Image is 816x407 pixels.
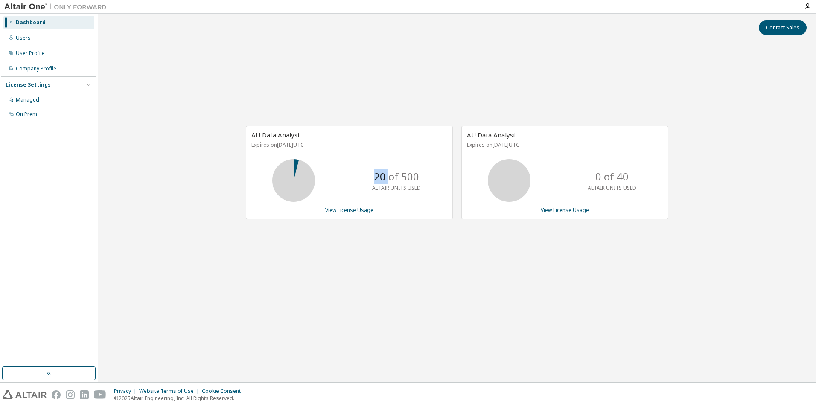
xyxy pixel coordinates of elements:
[541,206,589,214] a: View License Usage
[16,35,31,41] div: Users
[80,390,89,399] img: linkedin.svg
[202,388,246,395] div: Cookie Consent
[16,65,56,72] div: Company Profile
[114,395,246,402] p: © 2025 Altair Engineering, Inc. All Rights Reserved.
[467,131,516,139] span: AU Data Analyst
[94,390,106,399] img: youtube.svg
[16,96,39,103] div: Managed
[251,141,445,148] p: Expires on [DATE] UTC
[16,111,37,118] div: On Prem
[16,19,46,26] div: Dashboard
[325,206,373,214] a: View License Usage
[251,131,300,139] span: AU Data Analyst
[759,20,807,35] button: Contact Sales
[3,390,47,399] img: altair_logo.svg
[16,50,45,57] div: User Profile
[467,141,661,148] p: Expires on [DATE] UTC
[139,388,202,395] div: Website Terms of Use
[595,169,629,184] p: 0 of 40
[6,81,51,88] div: License Settings
[52,390,61,399] img: facebook.svg
[66,390,75,399] img: instagram.svg
[372,184,421,192] p: ALTAIR UNITS USED
[4,3,111,11] img: Altair One
[114,388,139,395] div: Privacy
[588,184,636,192] p: ALTAIR UNITS USED
[374,169,419,184] p: 20 of 500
